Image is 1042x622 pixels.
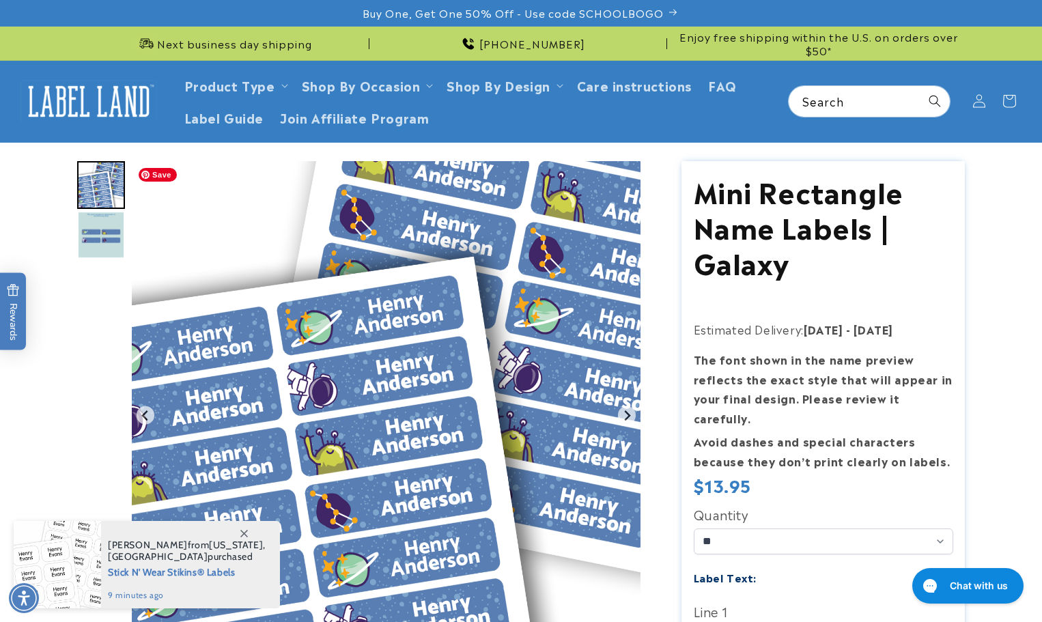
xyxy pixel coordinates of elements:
label: Quantity [694,503,953,525]
span: FAQ [708,77,737,93]
p: Estimated Delivery: [694,320,953,339]
label: Line 1 [694,600,953,622]
button: Search [920,86,950,116]
summary: Product Type [176,69,294,101]
span: [GEOGRAPHIC_DATA] [108,550,208,563]
img: Label Land [20,80,157,122]
button: Next slide [618,406,636,425]
strong: - [846,321,851,337]
strong: [DATE] [804,321,843,337]
h1: Mini Rectangle Name Labels | Galaxy [694,173,953,279]
strong: Avoid dashes and special characters because they don’t print clearly on labels. [694,433,951,469]
a: Join Affiliate Program [272,101,437,133]
summary: Shop By Occasion [294,69,439,101]
img: Mini Rectangle Name Labels | Galaxy - Label Land [77,161,125,209]
summary: Shop By Design [438,69,568,101]
a: Label Land [16,75,163,128]
iframe: Gorgias live chat messenger [905,563,1028,608]
span: [PHONE_NUMBER] [479,37,585,51]
span: from , purchased [108,539,266,563]
a: Care instructions [569,69,700,101]
span: 9 minutes ago [108,589,266,602]
div: Accessibility Menu [9,583,39,613]
a: FAQ [700,69,745,101]
div: Announcement [77,27,369,60]
img: Mini Rectangle Name Labels | Galaxy - Label Land [77,211,125,259]
span: Next business day shipping [157,37,312,51]
span: Enjoy free shipping within the U.S. on orders over $50* [673,30,965,57]
div: Go to slide 1 [77,161,125,209]
span: Join Affiliate Program [280,109,429,125]
span: Save [139,168,177,182]
a: Product Type [184,76,275,94]
a: Shop By Design [447,76,550,94]
button: Go to last slide [137,406,155,425]
span: Buy One, Get One 50% Off - Use code SCHOOLBOGO [363,6,664,20]
span: Rewards [7,283,20,340]
div: Announcement [673,27,965,60]
span: Label Guide [184,109,264,125]
span: Stick N' Wear Stikins® Labels [108,563,266,580]
a: Label Guide [176,101,272,133]
span: [PERSON_NAME] [108,539,188,551]
span: Shop By Occasion [302,77,421,93]
strong: The font shown in the name preview reflects the exact style that will appear in your final design... [694,351,953,426]
div: Announcement [375,27,667,60]
label: Label Text: [694,569,757,585]
strong: [DATE] [854,321,893,337]
span: Care instructions [577,77,692,93]
span: [US_STATE] [209,539,263,551]
span: $13.95 [694,475,752,496]
div: Go to slide 2 [77,211,125,259]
